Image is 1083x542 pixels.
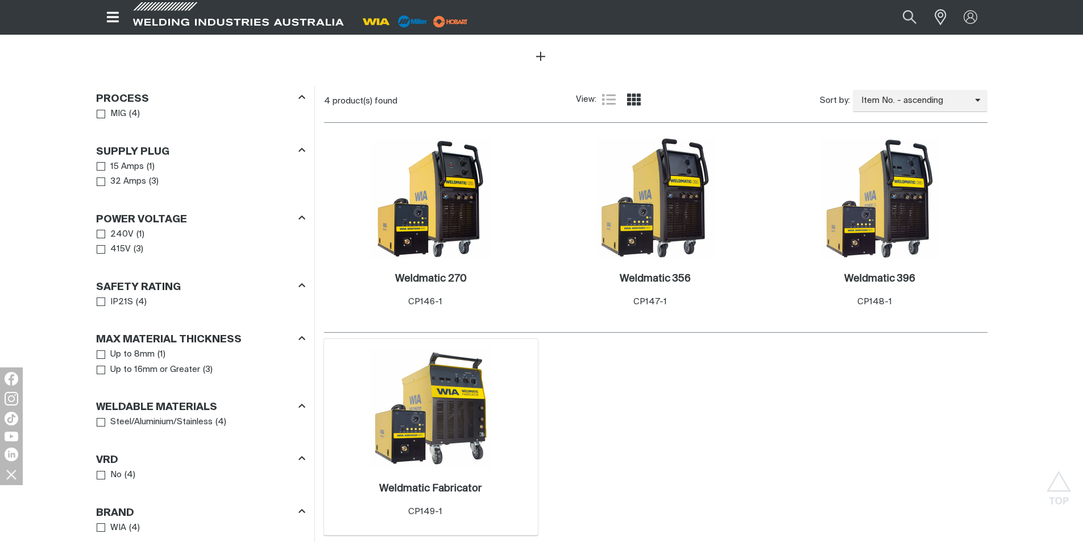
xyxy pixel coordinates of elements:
[96,504,305,520] div: Brand
[110,243,131,256] span: 415V
[97,227,134,242] a: 240V
[602,93,616,106] a: List view
[110,469,122,482] span: No
[97,174,147,189] a: 32 Amps
[97,106,305,122] ul: Process
[370,347,492,469] img: Weldmatic Fabricator
[620,272,691,286] a: Weldmatic 356
[379,483,482,494] h2: Weldmatic Fabricator
[819,138,941,259] img: Weldmatic 396
[408,507,442,516] span: CP149-1
[97,106,127,122] a: MIG
[96,281,181,294] h3: Safety Rating
[2,465,21,484] img: hide socials
[96,211,305,226] div: Power Voltage
[820,94,850,107] span: Sort by:
[97,520,127,536] a: WIA
[110,348,155,361] span: Up to 8mm
[408,297,442,306] span: CP146-1
[853,94,975,107] span: Item No. - ascending
[157,348,165,361] span: ( 1 )
[125,469,135,482] span: ( 4 )
[136,296,147,309] span: ( 4 )
[1046,471,1072,497] button: Scroll to top
[96,213,187,226] h3: Power Voltage
[203,363,213,376] span: ( 3 )
[5,392,18,406] img: Instagram
[97,347,305,377] ul: Max Material Thickness
[110,160,144,173] span: 15 Amps
[96,399,305,415] div: Weldable Materials
[97,159,144,175] a: 15 Amps
[96,333,242,346] h3: Max Material Thickness
[110,228,134,241] span: 240V
[97,242,131,257] a: 415V
[97,362,201,378] a: Up to 16mm or Greater
[110,416,213,429] span: Steel/Aluminium/Stainless
[97,227,305,257] ul: Power Voltage
[97,295,305,310] ul: Safety Rating
[875,5,928,30] input: Product name or item number...
[110,363,200,376] span: Up to 16mm or Greater
[96,401,217,414] h3: Weldable Materials
[97,295,134,310] a: IP21S
[110,175,146,188] span: 32 Amps
[430,17,471,26] a: miller
[129,522,140,535] span: ( 4 )
[5,448,18,461] img: LinkedIn
[97,415,305,430] ul: Weldable Materials
[147,160,155,173] span: ( 1 )
[430,13,471,30] img: miller
[576,93,596,106] span: View:
[97,159,305,189] ul: Supply Plug
[149,175,159,188] span: ( 3 )
[5,432,18,441] img: YouTube
[96,332,305,347] div: Max Material Thickness
[595,138,716,259] img: Weldmatic 356
[110,522,126,535] span: WIA
[215,416,226,429] span: ( 4 )
[136,228,144,241] span: ( 1 )
[134,243,143,256] span: ( 3 )
[333,97,397,105] span: product(s) found
[97,467,122,483] a: No
[395,274,467,284] h2: Weldmatic 270
[110,296,133,309] span: IP21S
[324,86,987,115] section: Product list controls
[96,143,305,159] div: Supply Plug
[5,412,18,425] img: TikTok
[97,347,155,362] a: Up to 8mm
[97,520,305,536] ul: Brand
[890,5,929,30] button: Search products
[620,274,691,284] h2: Weldmatic 356
[96,146,169,159] h3: Supply Plug
[395,272,467,286] a: Weldmatic 270
[857,297,892,306] span: CP148-1
[97,415,213,430] a: Steel/Aluminium/Stainless
[370,138,492,259] img: Weldmatic 270
[844,272,915,286] a: Weldmatic 396
[96,90,305,106] div: Process
[96,452,305,467] div: VRD
[97,467,305,483] ul: VRD
[633,297,667,306] span: CP147-1
[96,454,118,467] h3: VRD
[96,279,305,294] div: Safety Rating
[96,507,134,520] h3: Brand
[110,107,126,121] span: MIG
[96,93,149,106] h3: Process
[324,96,576,107] div: 4
[129,107,140,121] span: ( 4 )
[379,482,482,495] a: Weldmatic Fabricator
[844,274,915,284] h2: Weldmatic 396
[5,372,18,386] img: Facebook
